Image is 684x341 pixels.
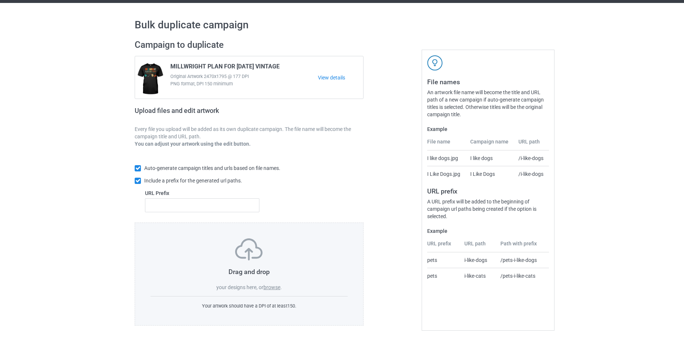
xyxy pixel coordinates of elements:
[318,74,363,81] a: View details
[202,303,296,309] span: Your artwork should have a DPI of at least 150 .
[170,63,280,73] span: MILLWRIGHT PLAN FOR [DATE] VINTAGE
[427,55,443,71] img: svg+xml;base64,PD94bWwgdmVyc2lvbj0iMS4wIiBlbmNvZGluZz0iVVRGLTgiPz4KPHN2ZyB3aWR0aD0iNDJweCIgaGVpZ2...
[427,150,466,166] td: I like dogs.jpg
[150,267,348,276] h3: Drag and drop
[427,240,460,252] th: URL prefix
[460,240,497,252] th: URL path
[427,78,549,86] h3: File names
[144,165,280,171] span: Auto-generate campaign titles and urls based on file names.
[427,252,460,268] td: pets
[135,18,549,32] h1: Bulk duplicate campaign
[427,138,466,150] th: File name
[145,189,259,197] label: URL Prefix
[466,138,515,150] th: Campaign name
[514,138,549,150] th: URL path
[135,39,364,51] h2: Campaign to duplicate
[466,150,515,166] td: I like dogs
[170,80,318,88] span: PNG format, DPI 150 minimum
[427,187,549,195] h3: URL prefix
[216,284,263,290] span: your designs here, or
[235,238,263,260] img: svg+xml;base64,PD94bWwgdmVyc2lvbj0iMS4wIiBlbmNvZGluZz0iVVRGLTgiPz4KPHN2ZyB3aWR0aD0iNzVweCIgaGVpZ2...
[460,252,497,268] td: i-like-dogs
[427,198,549,220] div: A URL prefix will be added to the beginning of campaign url paths being created if the option is ...
[144,178,242,184] span: Include a prefix for the generated url paths.
[427,166,466,182] td: I Like Dogs.jpg
[496,252,549,268] td: /pets-i-like-dogs
[263,284,280,290] label: browse
[135,125,364,140] p: Every file you upload will be added as its own duplicate campaign. The file name will become the ...
[170,73,318,80] span: Original Artwork 2470x1795 @ 177 DPI
[466,166,515,182] td: I Like Dogs
[427,125,549,133] label: Example
[460,268,497,284] td: i-like-cats
[135,107,272,120] h2: Upload files and edit artwork
[514,166,549,182] td: /i-like-dogs
[496,240,549,252] th: Path with prefix
[427,227,549,235] label: Example
[280,284,282,290] span: .
[135,141,251,147] b: You can adjust your artwork using the edit button.
[427,89,549,118] div: An artwork file name will become the title and URL path of a new campaign if auto-generate campai...
[427,268,460,284] td: pets
[496,268,549,284] td: /pets-i-like-cats
[514,150,549,166] td: /i-like-dogs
